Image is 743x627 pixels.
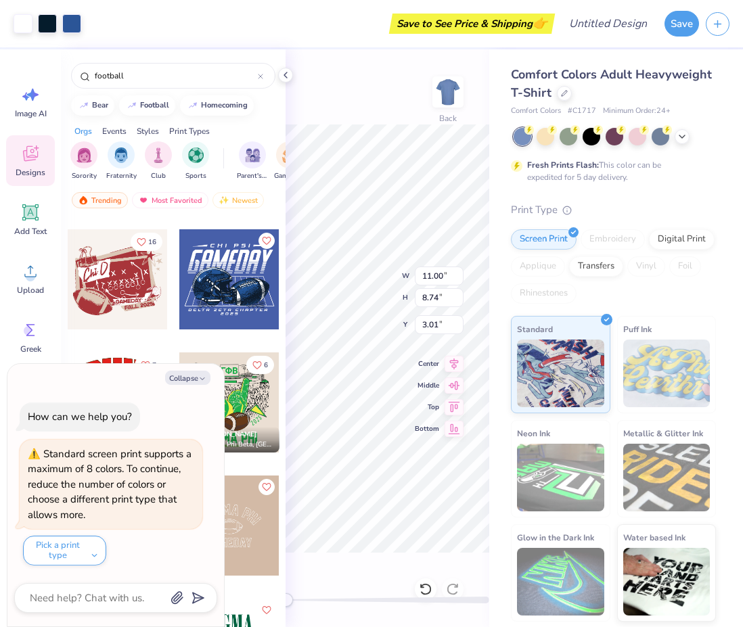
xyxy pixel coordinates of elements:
[511,283,577,304] div: Rhinestones
[219,195,229,205] img: newest.gif
[119,95,175,116] button: football
[106,171,137,181] span: Fraternity
[415,423,439,434] span: Bottom
[132,192,208,208] div: Most Favorited
[106,141,137,181] button: filter button
[71,95,114,116] button: bear
[74,125,92,137] div: Orgs
[258,233,275,249] button: Like
[415,380,439,391] span: Middle
[568,106,596,117] span: # C1717
[603,106,671,117] span: Minimum Order: 24 +
[415,402,439,413] span: Top
[274,141,305,181] div: filter for Game Day
[201,440,274,450] span: Gamma Phi Beta, [GEOGRAPHIC_DATA][US_STATE]
[649,229,715,250] div: Digital Print
[180,95,254,116] button: homecoming
[70,141,97,181] button: filter button
[135,356,162,374] button: Like
[92,101,108,109] div: bear
[152,362,156,369] span: 7
[581,229,645,250] div: Embroidery
[517,548,604,616] img: Glow in the Dark Ink
[623,426,703,440] span: Metallic & Glitter Ink
[131,233,162,251] button: Like
[274,141,305,181] button: filter button
[16,167,45,178] span: Designs
[20,344,41,354] span: Greek
[279,593,293,607] div: Accessibility label
[106,141,137,181] div: filter for Fraternity
[127,101,137,110] img: trend_line.gif
[237,141,268,181] div: filter for Parent's Weekend
[569,256,623,277] div: Transfers
[264,362,268,369] span: 6
[511,66,712,101] span: Comfort Colors Adult Heavyweight T-Shirt
[517,322,553,336] span: Standard
[17,285,44,296] span: Upload
[114,147,129,163] img: Fraternity Image
[28,410,132,423] div: How can we help you?
[72,192,128,208] div: Trending
[201,101,248,109] div: homecoming
[145,141,172,181] button: filter button
[151,171,166,181] span: Club
[258,479,275,495] button: Like
[627,256,665,277] div: Vinyl
[258,602,275,618] button: Like
[93,69,258,83] input: Try "Alpha"
[28,447,192,521] div: Standard screen print supports a maximum of 8 colors. To continue, reduce the number of colors or...
[201,429,257,439] span: [PERSON_NAME]
[245,147,261,163] img: Parent's Weekend Image
[623,530,685,544] span: Water based Ink
[511,229,577,250] div: Screen Print
[182,141,209,181] div: filter for Sports
[511,256,565,277] div: Applique
[527,159,694,183] div: This color can be expedited for 5 day delivery.
[78,101,89,110] img: trend_line.gif
[23,536,106,565] button: Pick a print type
[517,444,604,511] img: Neon Ink
[623,340,711,407] img: Puff Ink
[517,426,550,440] span: Neon Ink
[78,195,89,205] img: trending.gif
[434,78,461,106] img: Back
[188,147,204,163] img: Sports Image
[70,141,97,181] div: filter for Sorority
[623,322,652,336] span: Puff Ink
[182,141,209,181] button: filter button
[212,192,264,208] div: Newest
[15,108,47,119] span: Image AI
[511,106,561,117] span: Comfort Colors
[282,147,298,163] img: Game Day Image
[14,226,47,237] span: Add Text
[392,14,551,34] div: Save to See Price & Shipping
[237,141,268,181] button: filter button
[439,112,457,124] div: Back
[558,10,658,37] input: Untitled Design
[169,125,210,137] div: Print Types
[665,11,699,37] button: Save
[185,171,206,181] span: Sports
[137,125,159,137] div: Styles
[511,202,716,218] div: Print Type
[151,147,166,163] img: Club Image
[517,340,604,407] img: Standard
[517,530,594,544] span: Glow in the Dark Ink
[145,141,172,181] div: filter for Club
[148,239,156,246] span: 16
[140,101,169,109] div: football
[527,160,599,170] strong: Fresh Prints Flash:
[165,371,210,385] button: Collapse
[623,548,711,616] img: Water based Ink
[533,15,547,31] span: 👉
[623,444,711,511] img: Metallic & Glitter Ink
[72,171,97,181] span: Sorority
[102,125,127,137] div: Events
[76,147,92,163] img: Sorority Image
[187,101,198,110] img: trend_line.gif
[274,171,305,181] span: Game Day
[415,358,439,369] span: Center
[138,195,149,205] img: most_fav.gif
[246,356,274,374] button: Like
